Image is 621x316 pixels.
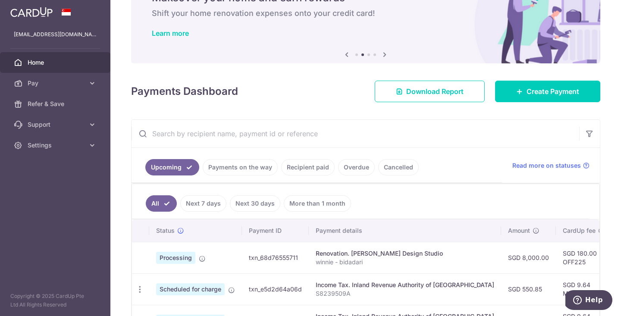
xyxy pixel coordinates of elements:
[316,258,494,266] p: winnie - bidadari
[316,289,494,298] p: S8239509A
[180,195,226,212] a: Next 7 days
[556,273,612,305] td: SGD 9.64 MLTAX25R
[152,8,580,19] h6: Shift your home renovation expenses onto your credit card!
[28,79,85,88] span: Pay
[338,159,375,175] a: Overdue
[556,242,612,273] td: SGD 180.00 OFF225
[375,81,485,102] a: Download Report
[512,161,590,170] a: Read more on statuses
[309,219,501,242] th: Payment details
[316,249,494,258] div: Renovation. [PERSON_NAME] Design Studio
[378,159,419,175] a: Cancelled
[131,84,238,99] h4: Payments Dashboard
[316,281,494,289] div: Income Tax. Inland Revenue Authority of [GEOGRAPHIC_DATA]
[152,29,189,38] a: Learn more
[14,30,97,39] p: [EMAIL_ADDRESS][DOMAIN_NAME]
[156,283,225,295] span: Scheduled for charge
[512,161,581,170] span: Read more on statuses
[284,195,351,212] a: More than 1 month
[28,141,85,150] span: Settings
[145,159,199,175] a: Upcoming
[28,58,85,67] span: Home
[146,195,177,212] a: All
[501,273,556,305] td: SGD 550.85
[156,226,175,235] span: Status
[132,120,579,147] input: Search by recipient name, payment id or reference
[527,86,579,97] span: Create Payment
[10,7,53,17] img: CardUp
[565,290,612,312] iframe: Opens a widget where you can find more information
[156,252,195,264] span: Processing
[281,159,335,175] a: Recipient paid
[242,242,309,273] td: txn_68d76555711
[501,242,556,273] td: SGD 8,000.00
[495,81,600,102] a: Create Payment
[242,219,309,242] th: Payment ID
[203,159,278,175] a: Payments on the way
[406,86,464,97] span: Download Report
[508,226,530,235] span: Amount
[563,226,596,235] span: CardUp fee
[28,100,85,108] span: Refer & Save
[242,273,309,305] td: txn_e5d2d64a06d
[230,195,280,212] a: Next 30 days
[28,120,85,129] span: Support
